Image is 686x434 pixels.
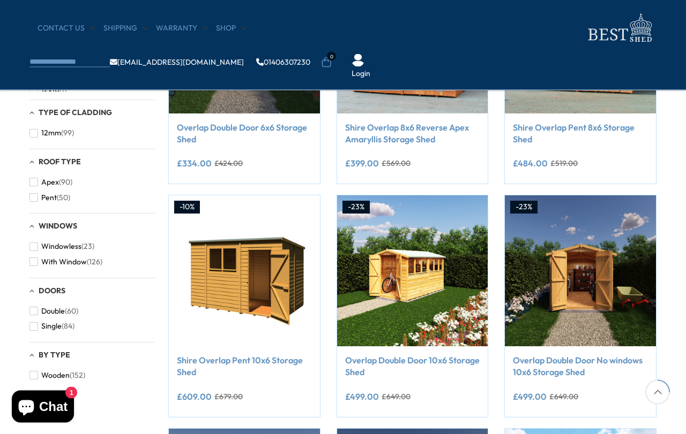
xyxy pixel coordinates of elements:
[65,307,78,316] span: (60)
[41,258,87,267] span: With Window
[352,68,370,79] a: Login
[321,57,332,68] a: 0
[29,191,70,206] button: Pent
[110,58,244,66] a: [EMAIL_ADDRESS][DOMAIN_NAME]
[29,239,94,255] button: Windowless
[29,304,78,319] button: Double
[256,58,310,66] a: 01406307230
[342,201,370,214] div: -23%
[29,175,72,191] button: Apex
[41,178,59,187] span: Apex
[345,355,480,379] a: Overlap Double Door 10x6 Storage Shed
[81,242,94,252] span: (23)
[513,393,547,401] ins: £499.00
[103,23,148,34] a: Shipping
[177,159,212,168] ins: £334.00
[177,122,312,146] a: Overlap Double Door 6x6 Storage Shed
[177,393,212,401] ins: £609.00
[41,194,57,203] span: Pent
[216,23,247,34] a: Shop
[174,201,200,214] div: -10%
[214,393,243,401] del: £679.00
[38,23,95,34] a: CONTACT US
[57,194,70,203] span: (50)
[352,54,364,67] img: User Icon
[41,322,62,331] span: Single
[39,108,112,118] span: Type of Cladding
[345,159,379,168] ins: £399.00
[177,355,312,379] a: Shire Overlap Pent 10x6 Storage Shed
[41,307,65,316] span: Double
[513,159,548,168] ins: £484.00
[62,322,74,331] span: (84)
[70,371,85,380] span: (152)
[39,286,65,296] span: Doors
[513,355,648,379] a: Overlap Double Door No windows 10x6 Storage Shed
[214,160,243,167] del: £424.00
[29,319,74,334] button: Single
[345,393,379,401] ins: £499.00
[549,393,578,401] del: £649.00
[156,23,208,34] a: Warranty
[39,157,81,167] span: Roof Type
[87,258,102,267] span: (126)
[41,129,61,138] span: 12mm
[581,11,657,45] img: logo
[41,371,70,380] span: Wooden
[550,160,578,167] del: £519.00
[382,160,411,167] del: £569.00
[327,52,336,61] span: 0
[29,255,102,270] button: With Window
[169,196,320,347] img: Shire Overlap Pent 10x6 Storage Shed - Best Shed
[510,201,538,214] div: -23%
[59,178,72,187] span: (90)
[382,393,411,401] del: £649.00
[345,122,480,146] a: Shire Overlap 8x6 Reverse Apex Amaryllis Storage Shed
[61,129,74,138] span: (99)
[39,351,70,360] span: By Type
[39,222,77,231] span: Windows
[9,391,77,425] inbox-online-store-chat: Shopify online store chat
[29,368,85,384] button: Wooden
[513,122,648,146] a: Shire Overlap Pent 8x6 Storage Shed
[41,242,81,252] span: Windowless
[29,126,74,141] button: 12mm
